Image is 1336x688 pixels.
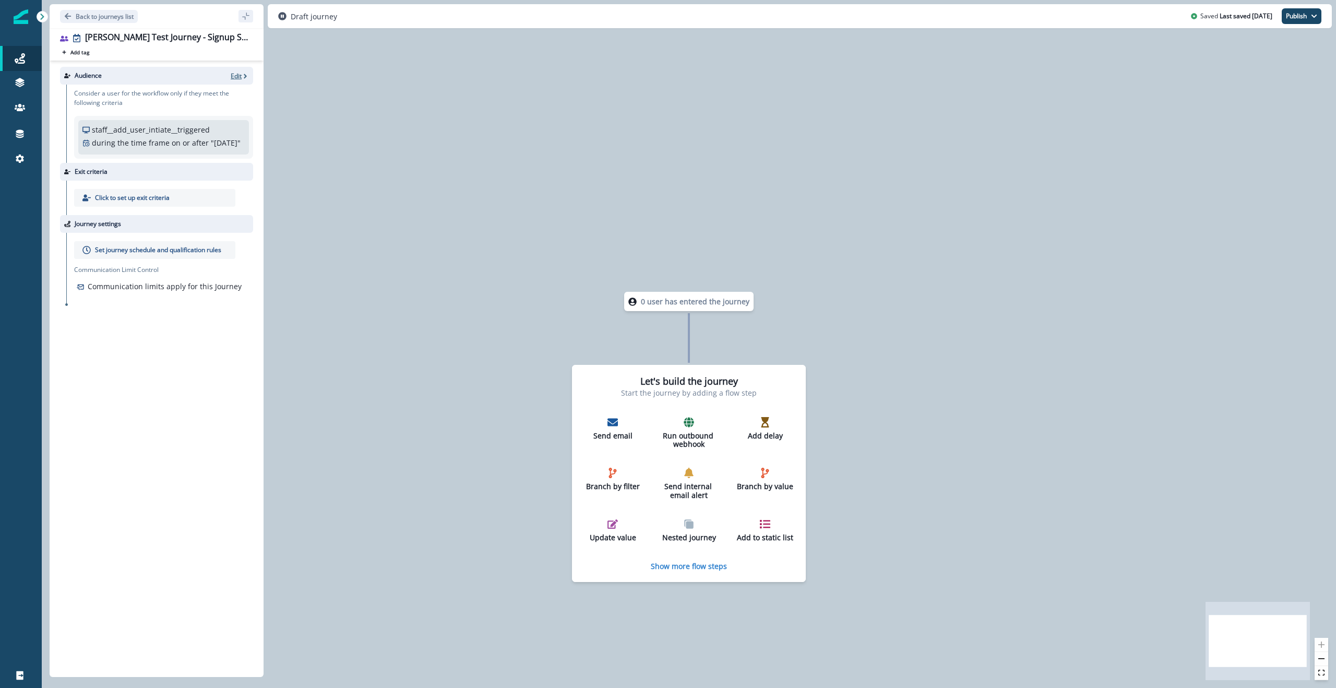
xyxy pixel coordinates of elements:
[732,515,798,547] button: Add to static list
[584,482,641,491] p: Branch by filter
[70,49,89,55] p: Add tag
[580,464,646,495] button: Branch by filter
[60,10,138,23] button: Go back
[580,515,646,547] button: Update value
[656,413,722,454] button: Run outbound webhook
[732,413,798,445] button: Add delay
[651,561,727,571] button: Show more flow steps
[88,281,242,292] p: Communication limits apply for this Journey
[231,72,242,80] p: Edit
[74,265,253,275] p: Communication Limit Control
[589,292,789,311] div: 0 user has entered the journey
[584,432,641,441] p: Send email
[75,219,121,229] p: Journey settings
[1220,11,1272,21] p: Last saved [DATE]
[656,515,722,547] button: Nested journey
[660,533,718,542] p: Nested journey
[736,432,794,441] p: Add delay
[95,193,170,203] p: Click to set up exit criteria
[75,71,102,80] p: Audience
[621,387,757,398] p: Start the journey by adding a flow step
[85,32,249,44] div: [PERSON_NAME] Test Journey - Signup Success org module
[732,464,798,495] button: Branch by value
[660,482,718,500] p: Send internal email alert
[656,464,722,504] button: Send internal email alert
[238,10,253,22] button: sidebar collapse toggle
[736,533,794,542] p: Add to static list
[291,11,337,22] p: Draft journey
[1200,11,1218,21] p: Saved
[75,167,108,176] p: Exit criteria
[641,296,749,307] p: 0 user has entered the journey
[74,89,253,108] p: Consider a user for the workflow only if they meet the following criteria
[1315,666,1328,680] button: fit view
[572,365,806,582] div: Let's build the journeyStart the journey by adding a flow stepSend emailRun outbound webhookAdd d...
[660,432,718,449] p: Run outbound webhook
[92,124,210,135] p: staff__add_user_intiate__triggered
[95,245,221,255] p: Set journey schedule and qualification rules
[76,12,134,21] p: Back to journeys list
[1282,8,1321,24] button: Publish
[231,72,249,80] button: Edit
[584,533,641,542] p: Update value
[14,9,28,24] img: Inflection
[60,48,91,56] button: Add tag
[172,137,209,148] p: on or after
[92,137,170,148] p: during the time frame
[736,482,794,491] p: Branch by value
[211,137,241,148] p: " [DATE] "
[640,376,738,387] h2: Let's build the journey
[1315,652,1328,666] button: zoom out
[580,413,646,445] button: Send email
